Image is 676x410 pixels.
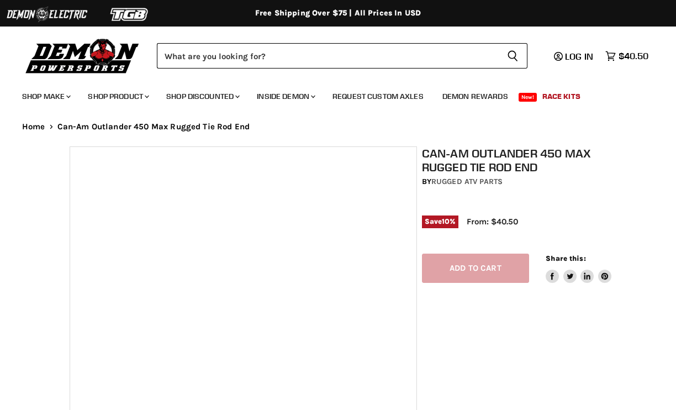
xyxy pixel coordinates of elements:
[6,4,88,25] img: Demon Electric Logo 2
[431,177,503,186] a: Rugged ATV Parts
[549,51,600,61] a: Log in
[600,48,654,64] a: $40.50
[157,43,498,69] input: Search
[519,93,537,102] span: New!
[546,254,611,283] aside: Share this:
[14,81,646,108] ul: Main menu
[80,85,156,108] a: Shop Product
[422,215,458,228] span: Save %
[546,254,585,262] span: Share this:
[434,85,516,108] a: Demon Rewards
[442,217,450,225] span: 10
[422,146,611,174] h1: Can-Am Outlander 450 Max Rugged Tie Rod End
[249,85,322,108] a: Inside Demon
[157,43,527,69] form: Product
[422,176,611,188] div: by
[88,4,171,25] img: TGB Logo 2
[14,85,77,108] a: Shop Make
[324,85,432,108] a: Request Custom Axles
[22,36,143,75] img: Demon Powersports
[565,51,593,62] span: Log in
[619,51,648,61] span: $40.50
[57,122,250,132] span: Can-Am Outlander 450 Max Rugged Tie Rod End
[498,43,527,69] button: Search
[467,217,518,227] span: From: $40.50
[534,85,589,108] a: Race Kits
[22,122,45,132] a: Home
[158,85,246,108] a: Shop Discounted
